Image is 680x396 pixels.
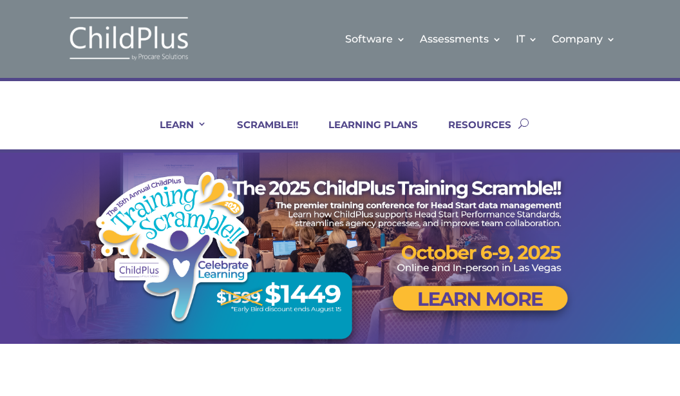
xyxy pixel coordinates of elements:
[345,13,406,65] a: Software
[312,118,418,149] a: LEARNING PLANS
[144,118,207,149] a: LEARN
[221,118,298,149] a: SCRAMBLE!!
[516,13,538,65] a: IT
[552,13,616,65] a: Company
[420,13,502,65] a: Assessments
[432,118,511,149] a: RESOURCES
